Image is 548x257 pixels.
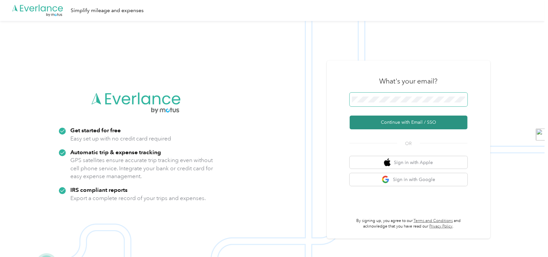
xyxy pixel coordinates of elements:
strong: Get started for free [70,127,121,134]
div: Simplify mileage and expenses [71,7,144,15]
button: google logoSign in with Google [350,173,468,186]
h3: What's your email? [380,77,438,86]
p: By signing up, you agree to our and acknowledge that you have read our . [350,218,468,229]
button: Continue with Email / SSO [350,116,468,129]
strong: IRS compliant reports [70,186,128,193]
img: apple logo [384,158,391,167]
button: apple logoSign in with Apple [350,156,468,169]
a: Terms and Conditions [414,218,453,223]
p: GPS satellites ensure accurate trip tracking even without cell phone service. Integrate your bank... [70,156,213,180]
p: Easy set up with no credit card required [70,135,171,143]
a: Privacy Policy [430,224,453,229]
img: toggle-logo.svg [536,129,548,140]
p: Export a complete record of your trips and expenses. [70,194,206,202]
strong: Automatic trip & expense tracking [70,149,161,156]
span: OR [397,140,420,147]
img: google logo [382,175,390,184]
